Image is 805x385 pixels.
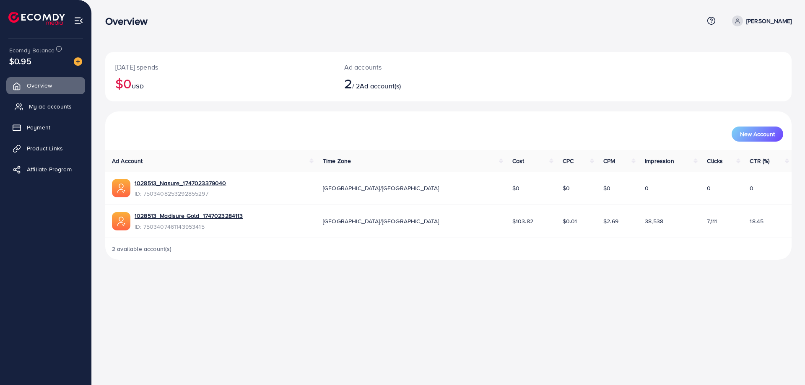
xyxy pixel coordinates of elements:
span: 2 [344,74,352,93]
img: logo [8,12,65,25]
span: 18.45 [750,217,763,225]
img: menu [74,16,83,26]
span: $0.95 [9,55,31,67]
span: Affiliate Program [27,165,72,173]
a: [PERSON_NAME] [729,16,792,26]
span: My ad accounts [29,102,72,111]
span: Ad account(s) [360,81,401,90]
a: Product Links [6,140,85,157]
a: Affiliate Program [6,161,85,178]
span: Overview [27,81,52,90]
span: $0.01 [563,217,577,225]
span: CTR (%) [750,157,769,165]
span: Time Zone [323,157,351,165]
h3: Overview [105,15,154,27]
span: ID: 7503407461143953415 [135,222,243,231]
h2: $0 [115,75,324,91]
a: My ad accounts [6,98,85,115]
span: New Account [740,131,775,137]
span: USD [132,82,143,90]
span: Clicks [707,157,723,165]
p: Ad accounts [344,62,496,72]
p: [DATE] spends [115,62,324,72]
span: [GEOGRAPHIC_DATA]/[GEOGRAPHIC_DATA] [323,217,439,225]
span: Cost [512,157,525,165]
span: Payment [27,123,50,132]
span: $2.69 [603,217,618,225]
span: $103.82 [512,217,533,225]
span: $0 [512,184,519,192]
span: [GEOGRAPHIC_DATA]/[GEOGRAPHIC_DATA] [323,184,439,192]
a: 1028513_Nasure_1747023379040 [135,179,226,187]
img: image [74,57,82,66]
span: 38,538 [645,217,663,225]
span: CPM [603,157,615,165]
button: New Account [732,127,783,142]
span: Ad Account [112,157,143,165]
a: 1028513_Madisure Gold_1747023284113 [135,212,243,220]
span: CPC [563,157,574,165]
span: Ecomdy Balance [9,46,55,54]
span: 2 available account(s) [112,245,172,253]
p: [PERSON_NAME] [746,16,792,26]
span: Impression [645,157,674,165]
span: 0 [645,184,649,192]
span: ID: 7503408253292855297 [135,189,226,198]
h2: / 2 [344,75,496,91]
img: ic-ads-acc.e4c84228.svg [112,212,130,230]
span: 7,111 [707,217,717,225]
span: 0 [707,184,711,192]
a: Payment [6,119,85,136]
span: Product Links [27,144,63,152]
span: $0 [603,184,610,192]
a: Overview [6,77,85,94]
span: 0 [750,184,753,192]
span: $0 [563,184,570,192]
img: ic-ads-acc.e4c84228.svg [112,179,130,197]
